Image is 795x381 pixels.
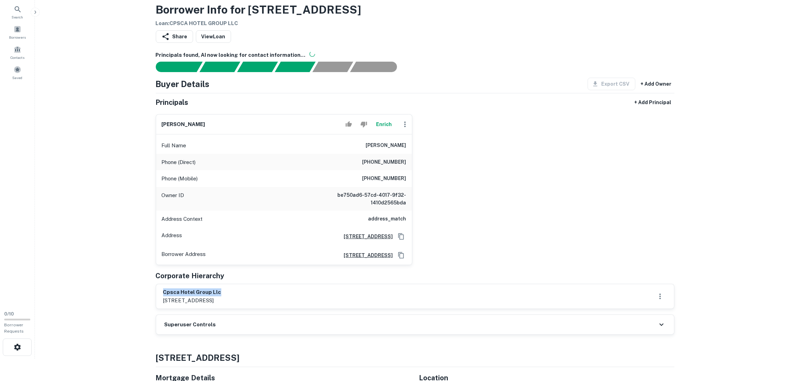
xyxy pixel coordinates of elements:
[156,51,674,59] h6: Principals found, AI now looking for contact information...
[323,191,406,207] h6: be750ad6-57cd-4017-9f32-1410d2565bda
[156,271,224,281] h5: Corporate Hierarchy
[362,158,406,166] h6: [PHONE_NUMBER]
[162,231,182,242] p: Address
[366,141,406,150] h6: [PERSON_NAME]
[156,351,674,364] h4: [STREET_ADDRESS]
[362,174,406,183] h6: [PHONE_NUMBER]
[338,233,393,240] a: [STREET_ADDRESS]
[2,23,33,41] a: Borrowers
[13,75,23,80] span: Saved
[396,250,406,261] button: Copy Address
[165,321,216,329] h6: Superuser Controls
[162,120,205,129] h6: [PERSON_NAME]
[358,117,370,131] button: Reject
[350,62,405,72] div: AI fulfillment process complete.
[162,174,198,183] p: Phone (Mobile)
[275,62,315,72] div: Principals found, AI now looking for contact information...
[162,141,186,150] p: Full Name
[312,62,353,72] div: Principals found, still searching for contact information. This may take time...
[162,250,206,261] p: Borrower Address
[156,20,361,28] h6: Loan : CPSCA HOTEL GROUP LLC
[760,325,795,359] iframe: Chat Widget
[163,296,221,305] p: [STREET_ADDRESS]
[162,158,196,166] p: Phone (Direct)
[632,96,674,109] button: + Add Principal
[196,30,231,43] a: ViewLoan
[368,215,406,223] h6: address_match
[2,2,33,21] a: Search
[12,14,23,20] span: Search
[156,1,361,18] h3: Borrower Info for [STREET_ADDRESS]
[4,322,24,334] span: Borrower Requests
[162,191,184,207] p: Owner ID
[156,97,189,108] h5: Principals
[396,231,406,242] button: Copy Address
[4,311,14,317] span: 0 / 10
[2,63,33,82] a: Saved
[2,43,33,62] a: Contacts
[163,288,221,296] h6: cpsca hotel group llc
[10,55,24,60] span: Contacts
[156,78,210,90] h4: Buyer Details
[162,215,203,223] p: Address Context
[638,78,674,90] button: + Add Owner
[199,62,240,72] div: Your request is received and processing...
[373,117,395,131] button: Enrich
[237,62,278,72] div: Documents found, AI parsing details...
[338,251,393,259] a: [STREET_ADDRESS]
[156,30,193,43] button: Share
[343,117,355,131] button: Accept
[9,34,26,40] span: Borrowers
[147,62,200,72] div: Sending borrower request to AI...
